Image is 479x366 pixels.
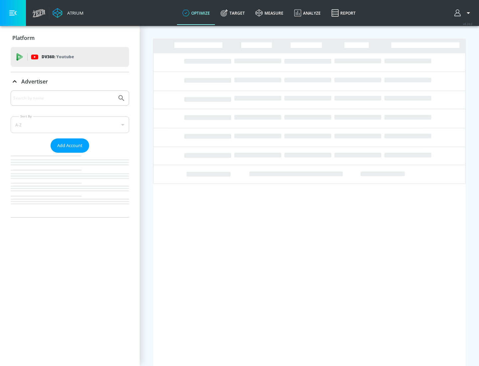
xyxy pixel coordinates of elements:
div: Platform [11,29,129,47]
div: Advertiser [11,72,129,91]
p: Youtube [56,53,74,60]
div: DV360: Youtube [11,47,129,67]
a: Report [326,1,361,25]
div: Atrium [65,10,83,16]
a: Analyze [289,1,326,25]
div: Advertiser [11,91,129,217]
button: Add Account [51,138,89,153]
a: Target [215,1,250,25]
span: v 4.24.0 [463,22,472,26]
p: Advertiser [21,78,48,85]
span: Add Account [57,142,82,149]
a: Atrium [53,8,83,18]
div: A-Z [11,116,129,133]
p: DV360: [42,53,74,61]
input: Search by name [13,94,114,102]
nav: list of Advertiser [11,153,129,217]
p: Platform [12,34,35,42]
label: Sort By [19,114,33,118]
a: measure [250,1,289,25]
a: optimize [177,1,215,25]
